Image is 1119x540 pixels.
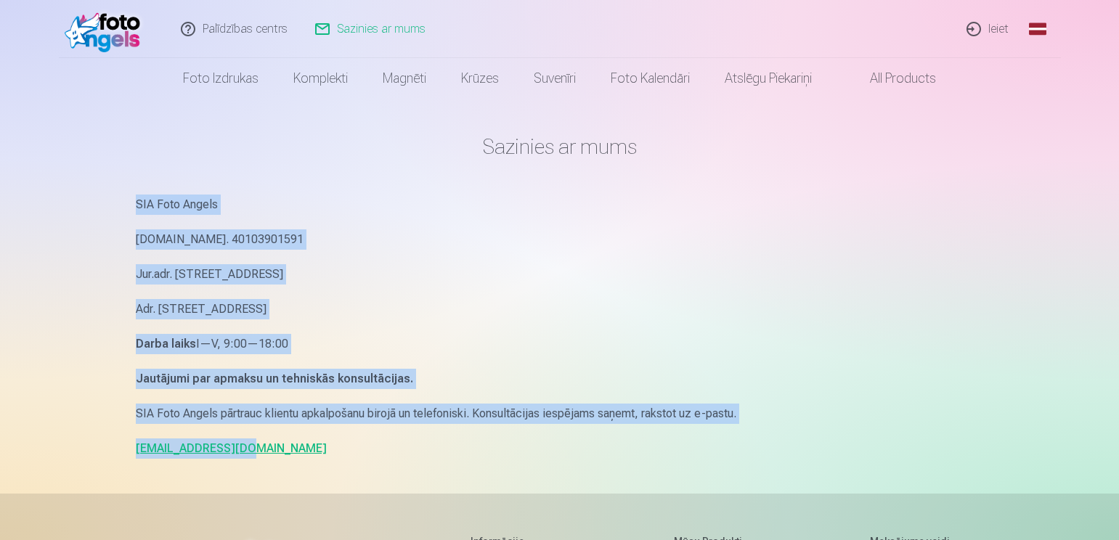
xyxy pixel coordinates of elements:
[65,6,148,52] img: /fa1
[136,195,984,215] p: SIA Foto Angels
[829,58,953,99] a: All products
[136,441,327,455] a: [EMAIL_ADDRESS][DOMAIN_NAME]
[593,58,707,99] a: Foto kalendāri
[166,58,276,99] a: Foto izdrukas
[516,58,593,99] a: Suvenīri
[136,299,984,319] p: Adr. [STREET_ADDRESS]
[136,264,984,285] p: Jur.adr. [STREET_ADDRESS]
[136,134,984,160] h1: Sazinies ar mums
[707,58,829,99] a: Atslēgu piekariņi
[444,58,516,99] a: Krūzes
[365,58,444,99] a: Magnēti
[136,372,413,385] strong: Jautājumi par apmaksu un tehniskās konsultācijas.
[136,404,984,424] p: SIA Foto Angels pārtrauc klientu apkalpošanu birojā un telefoniski. Konsultācijas iespējams saņem...
[136,229,984,250] p: [DOMAIN_NAME]. 40103901591
[136,337,196,351] strong: Darba laiks
[276,58,365,99] a: Komplekti
[136,334,984,354] p: I—V, 9:00—18:00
